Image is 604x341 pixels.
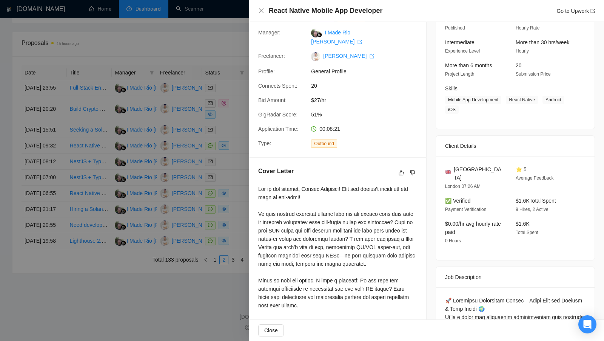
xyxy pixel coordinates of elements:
span: More than 6 months [445,62,492,68]
span: Skills [445,85,458,91]
span: $1.6K [516,221,530,227]
span: General Profile [311,67,424,76]
span: London 07:26 AM [445,184,481,189]
span: Total Spent [516,230,538,235]
span: Project Length [445,71,474,77]
span: 51% [311,110,424,119]
span: $0.00/hr avg hourly rate paid [445,221,501,235]
span: [GEOGRAPHIC_DATA] [454,165,504,182]
span: Android [542,96,564,104]
span: Application Time: [258,126,299,132]
span: 20 [311,82,424,90]
span: GigRadar Score: [258,112,297,118]
span: Payment Verification [445,207,486,212]
span: Average Feedback [516,175,554,181]
span: export [357,40,362,44]
span: export [370,54,374,59]
span: ⭐ 5 [516,166,527,172]
span: Outbound [311,139,337,148]
span: Published [445,25,465,31]
h4: React Native Mobile App Developer [269,6,382,15]
span: 9 Hires, 2 Active [516,207,549,212]
span: Experience Level [445,48,480,54]
span: Connects Spent: [258,83,297,89]
button: Close [258,8,264,14]
span: Intermediate [445,39,475,45]
span: export [590,9,595,13]
img: gigradar-bm.png [317,32,322,37]
span: $1.6K Total Spent [516,198,556,204]
span: Close [264,326,278,335]
div: Client Details [445,136,586,156]
a: I Made Rio [PERSON_NAME] export [311,29,362,45]
span: More than 30 hrs/week [516,39,569,45]
div: Job Description [445,267,586,287]
a: Go to Upworkexport [556,8,595,14]
span: Mobile App Development [445,96,501,104]
span: Type: [258,140,271,146]
span: 20 [516,62,522,68]
span: Submission Price [516,71,551,77]
span: Bid Amount: [258,97,287,103]
span: dislike [410,170,415,176]
span: iOS [445,105,459,114]
img: c1lWOjexcAC_N5SDE5H2Q469lYLChdsmX-jrON6iAtbR2wHKeqLlH-HWdl5_PwciKs [311,52,320,61]
span: ✅ Verified [445,198,471,204]
button: Close [258,324,284,336]
span: $27/hr [311,96,424,104]
span: Manager: [258,29,280,36]
span: React Native [506,96,538,104]
span: close [258,8,264,14]
span: 0 Hours [445,238,461,243]
span: 00:08:21 [319,126,340,132]
span: Hourly [516,48,529,54]
span: Freelancer: [258,53,285,59]
span: Hourly Rate [516,25,539,31]
span: like [399,170,404,176]
h5: Cover Letter [258,167,294,176]
div: Open Intercom Messenger [578,315,596,333]
img: 🇬🇧 [445,169,451,175]
button: dislike [408,168,417,177]
button: like [397,168,406,177]
a: [PERSON_NAME] export [323,53,374,59]
span: Profile: [258,68,275,74]
span: clock-circle [311,126,316,132]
